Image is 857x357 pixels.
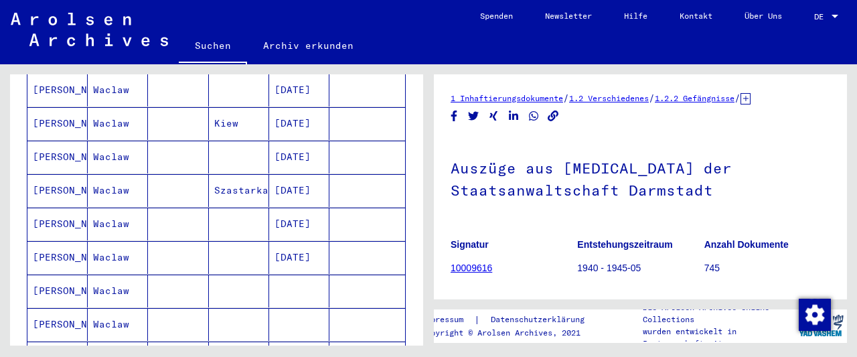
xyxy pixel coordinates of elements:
[269,107,329,140] mat-cell: [DATE]
[11,13,168,46] img: Arolsen_neg.svg
[487,108,501,125] button: Share on Xing
[27,74,88,106] mat-cell: [PERSON_NAME]
[577,239,672,250] b: Entstehungszeitraum
[88,308,148,341] mat-cell: Waclaw
[27,241,88,274] mat-cell: [PERSON_NAME]
[27,107,88,140] mat-cell: [PERSON_NAME]
[798,298,830,330] div: Zustimmung ändern
[480,313,601,327] a: Datenschutzerklärung
[209,174,269,207] mat-cell: Szastarka/[GEOGRAPHIC_DATA]
[527,108,541,125] button: Share on WhatsApp
[27,141,88,173] mat-cell: [PERSON_NAME]
[577,261,703,275] p: 1940 - 1945-05
[655,93,734,103] a: 1.2.2 Gefängnisse
[179,29,247,64] a: Suchen
[27,174,88,207] mat-cell: [PERSON_NAME]
[467,108,481,125] button: Share on Twitter
[27,308,88,341] mat-cell: [PERSON_NAME]
[88,141,148,173] mat-cell: Waclaw
[704,239,789,250] b: Anzahl Dokumente
[269,174,329,207] mat-cell: [DATE]
[421,313,601,327] div: |
[569,93,649,103] a: 1.2 Verschiedenes
[88,107,148,140] mat-cell: Waclaw
[88,241,148,274] mat-cell: Waclaw
[814,12,829,21] span: DE
[734,92,741,104] span: /
[796,309,846,342] img: yv_logo.png
[27,275,88,307] mat-cell: [PERSON_NAME]
[451,263,492,273] a: 10009616
[209,107,269,140] mat-cell: Kiew
[88,174,148,207] mat-cell: Waclaw
[451,93,563,103] a: 1 Inhaftierungsdokumente
[451,239,489,250] b: Signatur
[507,108,521,125] button: Share on LinkedIn
[649,92,655,104] span: /
[88,74,148,106] mat-cell: Waclaw
[643,301,795,326] p: Die Arolsen Archives Online-Collections
[88,208,148,240] mat-cell: Waclaw
[447,108,461,125] button: Share on Facebook
[269,208,329,240] mat-cell: [DATE]
[27,208,88,240] mat-cell: [PERSON_NAME]
[269,241,329,274] mat-cell: [DATE]
[421,327,601,339] p: Copyright © Arolsen Archives, 2021
[563,92,569,104] span: /
[269,74,329,106] mat-cell: [DATE]
[643,326,795,350] p: wurden entwickelt in Partnerschaft mit
[421,313,474,327] a: Impressum
[269,141,329,173] mat-cell: [DATE]
[546,108,560,125] button: Copy link
[247,29,370,62] a: Archiv erkunden
[451,137,830,218] h1: Auszüge aus [MEDICAL_DATA] der Staatsanwaltschaft Darmstadt
[799,299,831,331] img: Zustimmung ändern
[704,261,830,275] p: 745
[88,275,148,307] mat-cell: Waclaw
